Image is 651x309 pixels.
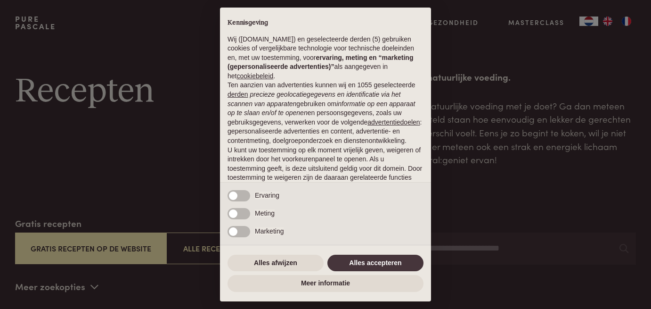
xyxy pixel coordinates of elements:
strong: ervaring, meting en “marketing (gepersonaliseerde advertenties)” [228,54,413,71]
p: Ten aanzien van advertenties kunnen wij en 1055 geselecteerde gebruiken om en persoonsgegevens, z... [228,81,423,145]
span: Ervaring [255,192,279,199]
em: precieze geolocatiegegevens en identificatie via het scannen van apparaten [228,91,400,108]
button: Alles afwijzen [228,255,324,272]
h2: Kennisgeving [228,19,423,27]
button: advertentiedoelen [367,118,420,127]
p: U kunt uw toestemming op elk moment vrijelijk geven, weigeren of intrekken door het voorkeurenpan... [228,146,423,192]
button: derden [228,90,248,100]
span: Meting [255,209,275,217]
a: cookiebeleid [236,72,273,80]
button: Alles accepteren [327,255,423,272]
p: Wij ([DOMAIN_NAME]) en geselecteerde derden (5) gebruiken cookies of vergelijkbare technologie vo... [228,35,423,81]
span: Marketing [255,227,284,235]
button: Meer informatie [228,275,423,292]
em: informatie op een apparaat op te slaan en/of te openen [228,100,415,117]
